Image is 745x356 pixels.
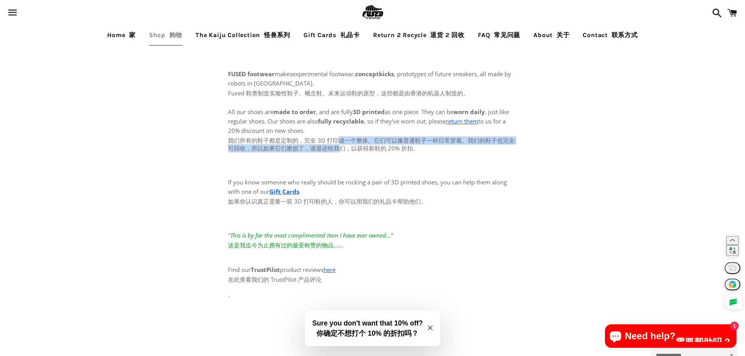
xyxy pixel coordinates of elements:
a: FAQ常见问题 [472,25,526,45]
span: experimental footwear, , prototypes of future sneakers, all made by robots in [GEOGRAPHIC_DATA]. [228,70,511,87]
p: . [228,98,517,299]
strong: conceptkicks [355,70,394,78]
a: Contact联系方式 [577,25,643,45]
font: 在此查看我们的 TrustPilot 产品评论 [228,276,321,284]
a: Shop购物 [143,25,188,45]
font: 退货 2 回收 [430,31,465,39]
a: Gift Cards礼品卡 [298,25,366,45]
font: 这是我迄今为止拥有过的最受称赞的物品...... [228,242,343,249]
font: 家 [129,31,136,39]
em: "This is by far the most complimented item I have ever owned..." [228,231,393,239]
strong: fully recyclable [318,117,364,125]
a: Gift Cards [269,188,299,195]
font: 我们所有的鞋子都是定制的，完全 3D 打印成一个整体。它们可以像普通鞋子一样日常穿着。我们的鞋子也完全可回收，所以如果它们磨损了，请退还给我们，以获得新鞋的 20% 折扣。 [228,137,517,152]
a: return them [446,117,478,125]
font: 礼品卡 [340,31,360,39]
span: makes [228,70,292,78]
font: All our shoes are , and are fully as one piece. They can be , just like regular shoes. Our shoes ... [228,107,517,153]
font: If you know someone who really should be rocking a pair of 3D printed shoes, you can help them al... [228,177,517,206]
strong: 3D printed [353,108,385,116]
strong: TrustPilot [251,266,280,274]
a: About关于 [528,25,575,45]
a: Return 2 Recycle退货 2 回收 [367,25,470,45]
font: 联系方式 [612,31,638,39]
a: here [323,266,336,274]
font: Fuxed 鞋类制造实验性鞋子、概念鞋、未来运动鞋的原型，这些都是由香港的机器人制造的。 [228,89,469,97]
font: Find our product reviews [228,265,517,284]
font: 常见问题 [494,31,520,39]
a: The Kaiju Collection怪兽系列 [190,25,296,45]
strong: made to order [273,108,316,116]
strong: FUSED footwear [228,70,275,78]
font: 关于 [557,31,570,39]
font: 如果你认识真正需要一双 3D 打印鞋的人，你可以用我们的礼品卡帮助他们。 [228,198,427,206]
strong: worn daily [453,108,485,116]
font: 怪兽系列 [264,31,290,39]
inbox-online-store-chat: Shopify online store chat [603,324,739,350]
font: 购物 [169,31,183,39]
a: Home家 [101,25,142,45]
